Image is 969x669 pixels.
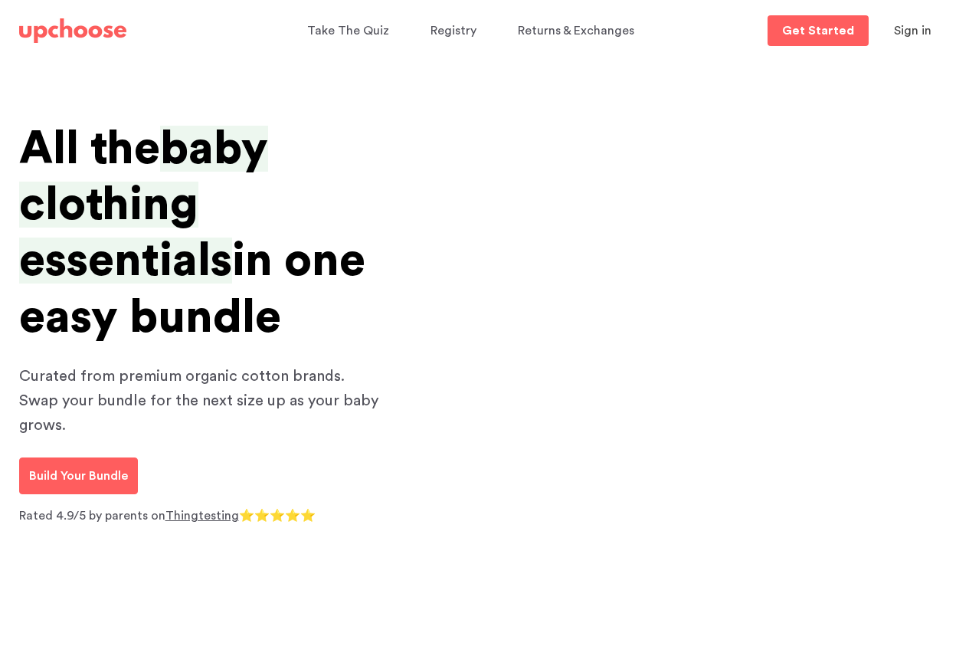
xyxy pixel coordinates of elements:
[875,15,951,46] button: Sign in
[518,16,639,46] a: Returns & Exchanges
[19,126,268,284] span: baby clothing essentials
[19,364,387,438] p: Curated from premium organic cotton brands. Swap your bundle for the next size up as your baby gr...
[19,510,165,522] span: Rated 4.9/5 by parents on
[19,126,160,172] span: All the
[430,25,476,37] span: Registry
[29,467,128,485] p: Build Your Bundle
[307,16,394,46] a: Take The Quiz
[782,25,854,37] p: Get Started
[19,18,126,43] img: UpChoose
[239,510,316,522] span: ⭐⭐⭐⭐⭐
[894,25,931,37] span: Sign in
[768,15,869,46] a: Get Started
[19,15,126,47] a: UpChoose
[430,16,481,46] a: Registry
[165,510,239,522] a: Thingtesting
[19,457,138,494] a: Build Your Bundle
[307,25,389,37] span: Take The Quiz
[19,238,365,339] span: in one easy bundle
[518,25,634,37] span: Returns & Exchanges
